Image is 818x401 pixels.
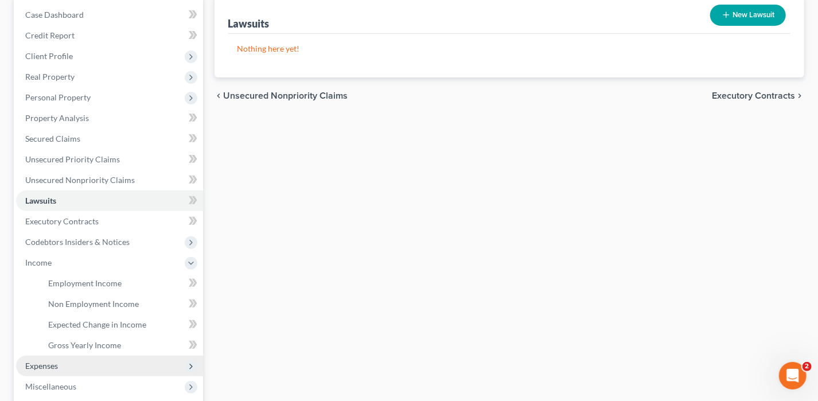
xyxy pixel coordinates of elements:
a: Unsecured Nonpriority Claims [16,170,203,190]
span: Executory Contracts [25,216,99,226]
span: Unsecured Nonpriority Claims [224,91,348,100]
a: Gross Yearly Income [39,335,203,356]
span: Real Property [25,72,75,81]
a: Property Analysis [16,108,203,129]
button: chevron_left Unsecured Nonpriority Claims [215,91,348,100]
span: Secured Claims [25,134,80,143]
span: Gross Yearly Income [48,340,121,350]
span: Unsecured Priority Claims [25,154,120,164]
a: Employment Income [39,273,203,294]
a: Expected Change in Income [39,314,203,335]
span: Case Dashboard [25,10,84,20]
a: Secured Claims [16,129,203,149]
span: Property Analysis [25,113,89,123]
span: Expected Change in Income [48,320,146,329]
span: Employment Income [48,278,122,288]
i: chevron_right [795,91,804,100]
a: Unsecured Priority Claims [16,149,203,170]
button: New Lawsuit [710,5,786,26]
a: Non Employment Income [39,294,203,314]
i: chevron_left [215,91,224,100]
span: Personal Property [25,92,91,102]
span: Expenses [25,361,58,371]
a: Credit Report [16,25,203,46]
a: Executory Contracts [16,211,203,232]
a: Case Dashboard [16,5,203,25]
span: Lawsuits [25,196,56,205]
span: Income [25,258,52,267]
span: Executory Contracts [712,91,795,100]
p: Nothing here yet! [237,43,782,54]
span: 2 [803,362,812,371]
span: Codebtors Insiders & Notices [25,237,130,247]
span: Non Employment Income [48,299,139,309]
span: Credit Report [25,30,75,40]
div: Lawsuits [228,17,270,30]
a: Lawsuits [16,190,203,211]
button: Executory Contracts chevron_right [712,91,804,100]
span: Client Profile [25,51,73,61]
span: Unsecured Nonpriority Claims [25,175,135,185]
iframe: Intercom live chat [779,362,807,390]
span: Miscellaneous [25,381,76,391]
